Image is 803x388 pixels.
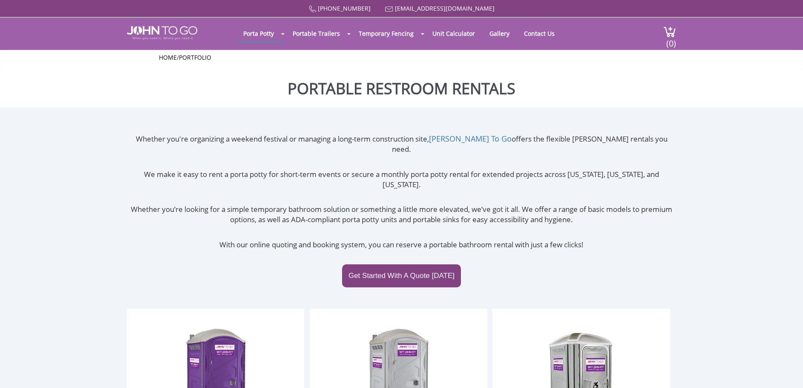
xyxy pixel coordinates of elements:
[342,264,461,287] a: Get Started With A Quote [DATE]
[769,354,803,388] button: Live Chat
[127,240,676,250] p: With our online quoting and booking system, you can reserve a portable bathroom rental with just ...
[663,26,676,38] img: cart a
[127,169,676,190] p: We make it easy to rent a porta potty for short-term events or secure a monthly porta potty renta...
[309,6,316,13] img: Call
[127,26,197,40] img: JOHN to go
[127,133,676,155] p: Whether you're organizing a weekend festival or managing a long-term construction site, offers th...
[159,53,177,61] a: Home
[426,25,481,42] a: Unit Calculator
[666,31,676,49] span: (0)
[318,4,371,12] a: [PHONE_NUMBER]
[159,53,645,62] ul: /
[429,133,512,144] a: [PERSON_NAME] To Go
[395,4,495,12] a: [EMAIL_ADDRESS][DOMAIN_NAME]
[352,25,420,42] a: Temporary Fencing
[286,25,346,42] a: Portable Trailers
[518,25,561,42] a: Contact Us
[385,6,393,12] img: Mail
[179,53,211,61] a: Portfolio
[237,25,280,42] a: Porta Potty
[127,204,676,225] p: Whether you’re looking for a simple temporary bathroom solution or something a little more elevat...
[483,25,516,42] a: Gallery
